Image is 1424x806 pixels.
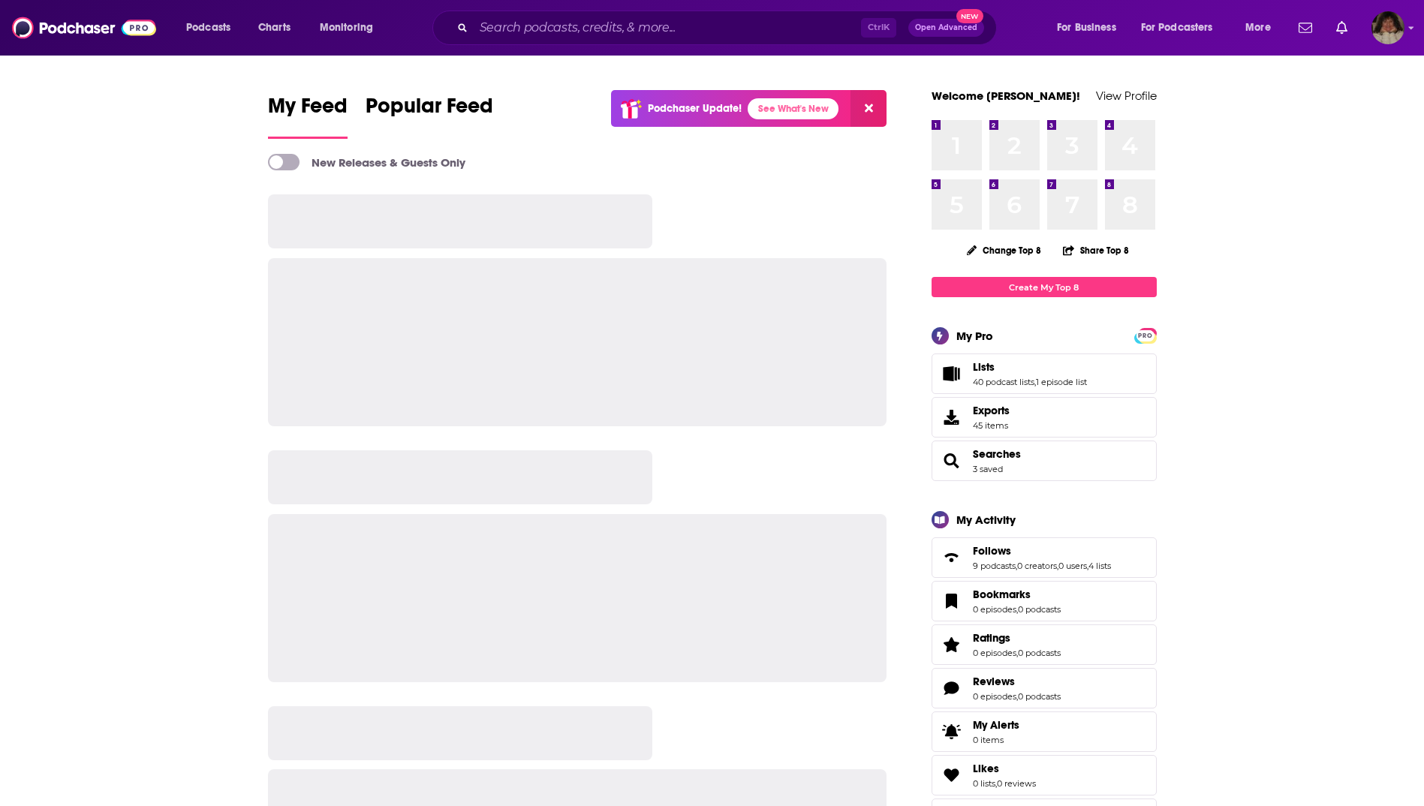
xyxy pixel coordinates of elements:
a: New Releases & Guests Only [268,154,465,170]
a: 0 users [1058,561,1087,571]
a: Follows [937,547,967,568]
a: Bookmarks [937,591,967,612]
span: 0 items [973,735,1019,745]
span: Exports [937,407,967,428]
a: 0 episodes [973,691,1016,702]
a: 0 podcasts [1018,604,1061,615]
div: My Pro [956,329,993,343]
span: Reviews [932,668,1157,708]
span: Exports [973,404,1010,417]
span: , [1057,561,1058,571]
button: Share Top 8 [1062,236,1130,265]
span: , [995,778,997,789]
img: Podchaser - Follow, Share and Rate Podcasts [12,14,156,42]
a: Ratings [973,631,1061,645]
button: open menu [1131,16,1235,40]
a: Popular Feed [366,93,493,139]
button: Show profile menu [1371,11,1404,44]
a: 0 reviews [997,778,1036,789]
span: For Business [1057,17,1116,38]
span: Lists [973,360,995,374]
a: Show notifications dropdown [1293,15,1318,41]
a: Ratings [937,634,967,655]
div: Search podcasts, credits, & more... [447,11,1011,45]
a: 0 episodes [973,648,1016,658]
div: My Activity [956,513,1016,527]
a: Create My Top 8 [932,277,1157,297]
a: 0 podcasts [1018,691,1061,702]
span: Popular Feed [366,93,493,128]
span: More [1245,17,1271,38]
a: 0 lists [973,778,995,789]
span: Ratings [973,631,1010,645]
span: Searches [932,441,1157,481]
a: Bookmarks [973,588,1061,601]
span: For Podcasters [1141,17,1213,38]
span: , [1087,561,1088,571]
a: 3 saved [973,464,1003,474]
span: Lists [932,353,1157,394]
button: open menu [1046,16,1135,40]
span: , [1034,377,1036,387]
p: Podchaser Update! [648,102,742,115]
a: Follows [973,544,1111,558]
button: open menu [309,16,393,40]
a: Lists [973,360,1087,374]
span: Open Advanced [915,24,977,32]
button: open menu [1235,16,1290,40]
a: See What's New [748,98,838,119]
span: Podcasts [186,17,230,38]
span: Bookmarks [932,581,1157,621]
a: Reviews [973,675,1061,688]
a: Show notifications dropdown [1330,15,1353,41]
a: Searches [937,450,967,471]
span: My Alerts [973,718,1019,732]
button: Open AdvancedNew [908,19,984,37]
span: Follows [973,544,1011,558]
span: PRO [1136,330,1155,341]
span: Monitoring [320,17,373,38]
span: Follows [932,537,1157,578]
a: Exports [932,397,1157,438]
a: Lists [937,363,967,384]
span: Likes [932,755,1157,795]
a: PRO [1136,329,1155,341]
a: Likes [973,762,1036,775]
a: My Feed [268,93,348,139]
a: Likes [937,765,967,786]
span: Reviews [973,675,1015,688]
a: 40 podcast lists [973,377,1034,387]
span: , [1016,648,1018,658]
span: Bookmarks [973,588,1031,601]
a: My Alerts [932,711,1157,752]
span: Logged in as angelport [1371,11,1404,44]
a: 9 podcasts [973,561,1016,571]
input: Search podcasts, credits, & more... [474,16,861,40]
span: My Alerts [937,721,967,742]
a: Reviews [937,678,967,699]
a: View Profile [1096,89,1157,103]
a: 1 episode list [1036,377,1087,387]
a: 4 lists [1088,561,1111,571]
a: 0 podcasts [1018,648,1061,658]
a: Searches [973,447,1021,461]
a: 0 episodes [973,604,1016,615]
span: 45 items [973,420,1010,431]
span: Charts [258,17,291,38]
span: Ctrl K [861,18,896,38]
a: Welcome [PERSON_NAME]! [932,89,1080,103]
span: New [956,9,983,23]
span: , [1016,691,1018,702]
span: , [1016,561,1017,571]
a: Charts [248,16,300,40]
img: User Profile [1371,11,1404,44]
span: , [1016,604,1018,615]
span: Likes [973,762,999,775]
span: Ratings [932,624,1157,665]
button: open menu [176,16,250,40]
a: 0 creators [1017,561,1057,571]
